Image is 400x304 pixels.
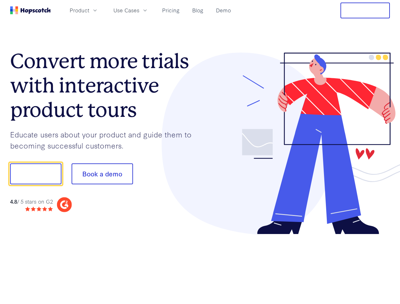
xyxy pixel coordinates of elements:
a: Blog [190,5,206,16]
span: Product [70,6,89,14]
a: Home [10,6,51,14]
button: Free Trial [340,3,390,18]
button: Product [66,5,102,16]
button: Show me! [10,163,61,184]
span: Use Cases [113,6,139,14]
strong: 4.8 [10,198,17,205]
h1: Convert more trials with interactive product tours [10,49,200,122]
a: Demo [213,5,233,16]
button: Use Cases [110,5,152,16]
p: Educate users about your product and guide them to becoming successful customers. [10,129,200,151]
button: Book a demo [72,163,133,184]
div: / 5 stars on G2 [10,198,53,206]
a: Pricing [160,5,182,16]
